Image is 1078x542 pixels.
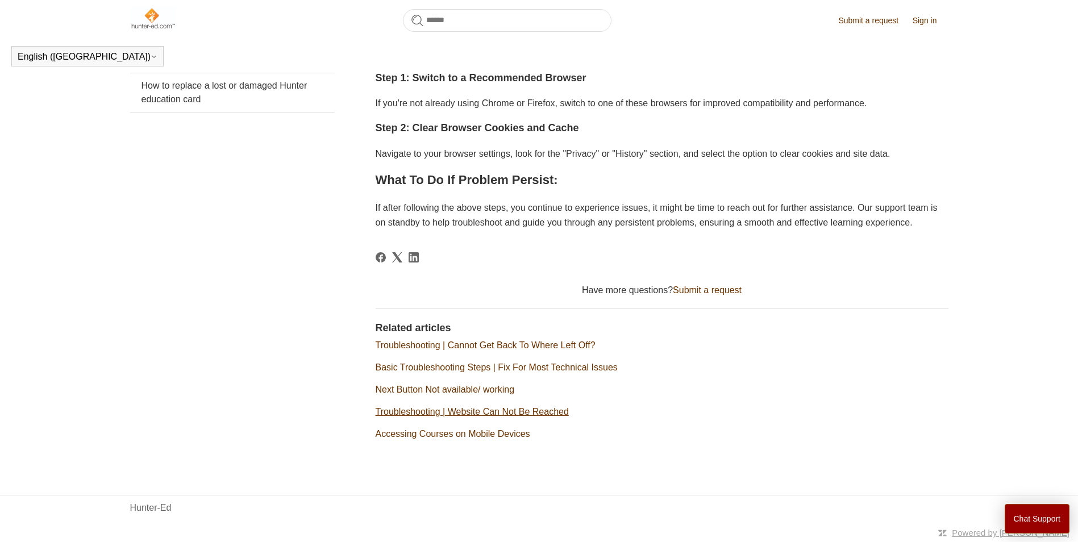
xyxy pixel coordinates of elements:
p: If you're not already using Chrome or Firefox, switch to one of these browsers for improved compa... [376,96,948,111]
input: Search [403,9,611,32]
a: How to replace a lost or damaged Hunter education card [130,73,335,112]
a: Accessing Courses on Mobile Devices [376,429,530,439]
p: Navigate to your browser settings, look for the "Privacy" or "History" section, and select the op... [376,147,948,161]
div: Have more questions? [376,283,948,297]
a: Next Button Not available/ working [376,385,515,394]
a: Submit a request [673,285,742,295]
a: Sign in [913,15,948,27]
a: Facebook [376,252,386,262]
a: Troubleshooting | Website Can Not Be Reached [376,407,569,416]
svg: Share this page on LinkedIn [409,252,419,262]
a: Basic Troubleshooting Steps | Fix For Most Technical Issues [376,362,618,372]
a: Hunter-Ed [130,501,172,515]
h2: What To Do If Problem Persist: [376,170,948,190]
svg: Share this page on X Corp [392,252,402,262]
p: If after following the above steps, you continue to experience issues, it might be time to reach ... [376,201,948,230]
a: X Corp [392,252,402,262]
svg: Share this page on Facebook [376,252,386,262]
button: Chat Support [1005,504,1070,533]
button: English ([GEOGRAPHIC_DATA]) [18,52,157,62]
a: Submit a request [838,15,910,27]
a: Troubleshooting | Cannot Get Back To Where Left Off? [376,340,596,350]
h3: Step 1: Switch to a Recommended Browser [376,70,948,86]
h3: Step 2: Clear Browser Cookies and Cache [376,120,948,136]
a: LinkedIn [409,252,419,262]
h2: Related articles [376,320,948,336]
img: Hunter-Ed Help Center home page [130,7,176,30]
a: Powered by [PERSON_NAME] [952,528,1069,537]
